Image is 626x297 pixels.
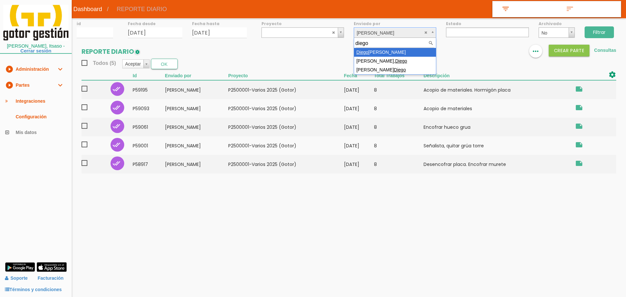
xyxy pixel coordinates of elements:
div: [PERSON_NAME] [354,48,436,57]
span: Diego [356,50,368,55]
span: Diego [394,67,406,72]
span: Diego [395,58,407,64]
div: [PERSON_NAME] [354,66,436,74]
div: [PERSON_NAME], [354,57,436,66]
